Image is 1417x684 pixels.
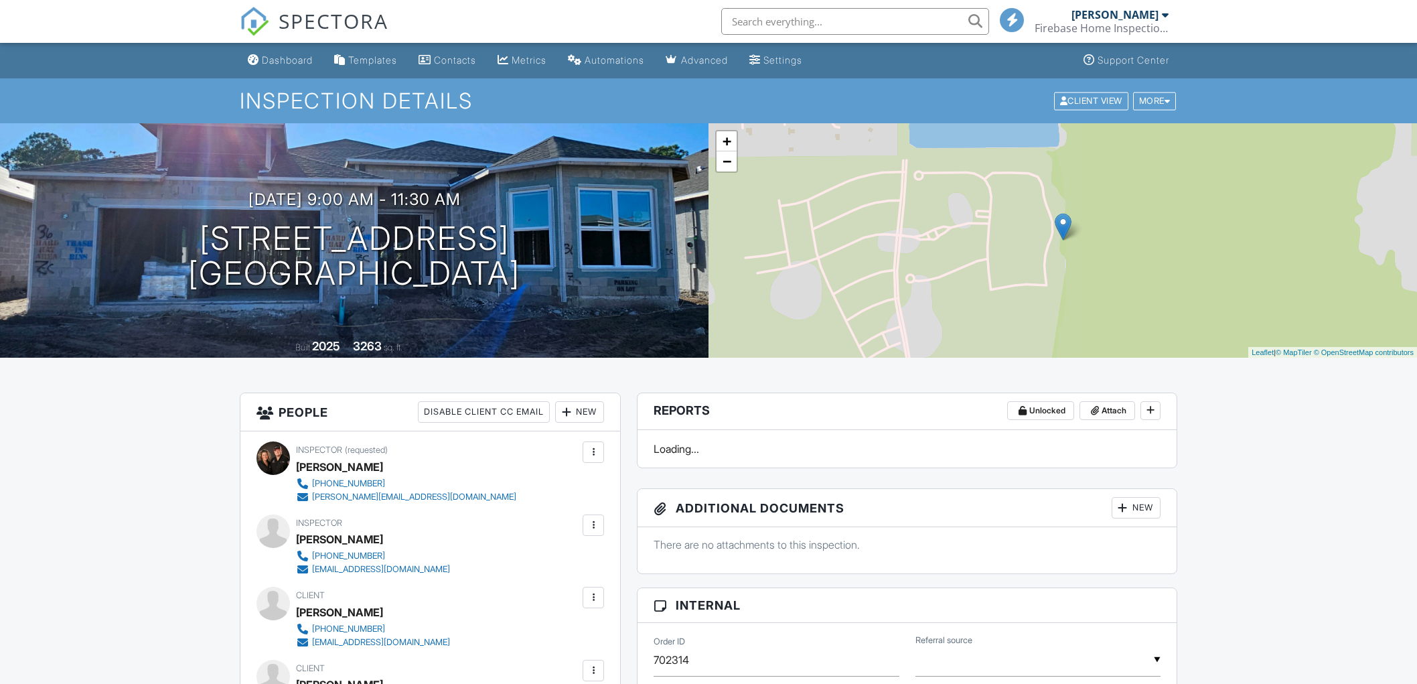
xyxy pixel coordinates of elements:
div: New [555,401,604,423]
a: [EMAIL_ADDRESS][DOMAIN_NAME] [296,636,450,649]
div: New [1112,497,1161,519]
span: Client [296,590,325,600]
a: Client View [1053,95,1132,105]
a: Leaflet [1252,348,1274,356]
div: | [1248,347,1417,358]
div: More [1133,92,1177,110]
a: Contacts [413,48,481,73]
div: Contacts [434,54,476,66]
input: Search everything... [721,8,989,35]
span: SPECTORA [279,7,388,35]
div: [EMAIL_ADDRESS][DOMAIN_NAME] [312,564,450,575]
a: Support Center [1078,48,1175,73]
div: [PHONE_NUMBER] [312,551,385,561]
div: Disable Client CC Email [418,401,550,423]
div: Metrics [512,54,546,66]
div: [PHONE_NUMBER] [312,478,385,489]
h3: Additional Documents [638,489,1177,527]
div: Client View [1054,92,1128,110]
p: There are no attachments to this inspection. [654,537,1161,552]
a: [EMAIL_ADDRESS][DOMAIN_NAME] [296,563,450,576]
a: Automations (Basic) [563,48,650,73]
div: Automations [585,54,644,66]
span: Built [295,342,310,352]
img: The Best Home Inspection Software - Spectora [240,7,269,36]
div: [PERSON_NAME] [1071,8,1159,21]
h1: [STREET_ADDRESS] [GEOGRAPHIC_DATA] [188,221,520,292]
div: Firebase Home Inspections [1035,21,1169,35]
span: (requested) [345,445,388,455]
h3: People [240,393,620,431]
a: Templates [329,48,402,73]
label: Order ID [654,636,685,648]
a: [PERSON_NAME][EMAIL_ADDRESS][DOMAIN_NAME] [296,490,516,504]
div: [PHONE_NUMBER] [312,624,385,634]
h3: [DATE] 9:00 am - 11:30 am [248,190,461,208]
div: [PERSON_NAME] [296,602,383,622]
div: 3263 [353,339,382,353]
div: Support Center [1098,54,1169,66]
label: Referral source [915,634,972,646]
div: [EMAIL_ADDRESS][DOMAIN_NAME] [312,637,450,648]
a: [PHONE_NUMBER] [296,549,450,563]
div: Templates [348,54,397,66]
a: © OpenStreetMap contributors [1314,348,1414,356]
a: [PHONE_NUMBER] [296,477,516,490]
h3: Internal [638,588,1177,623]
span: sq. ft. [384,342,402,352]
a: Dashboard [242,48,318,73]
a: SPECTORA [240,18,388,46]
div: [PERSON_NAME][EMAIL_ADDRESS][DOMAIN_NAME] [312,492,516,502]
a: © MapTiler [1276,348,1312,356]
h1: Inspection Details [240,89,1177,113]
a: Settings [744,48,808,73]
div: [PERSON_NAME] [296,529,383,549]
a: Zoom out [717,151,737,172]
div: Settings [763,54,802,66]
div: Dashboard [262,54,313,66]
span: Inspector [296,445,342,455]
span: Client [296,663,325,673]
div: 2025 [312,339,340,353]
div: [PERSON_NAME] [296,457,383,477]
div: Advanced [681,54,728,66]
span: Inspector [296,518,342,528]
a: Advanced [660,48,733,73]
a: [PHONE_NUMBER] [296,622,450,636]
a: Metrics [492,48,552,73]
a: Zoom in [717,131,737,151]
